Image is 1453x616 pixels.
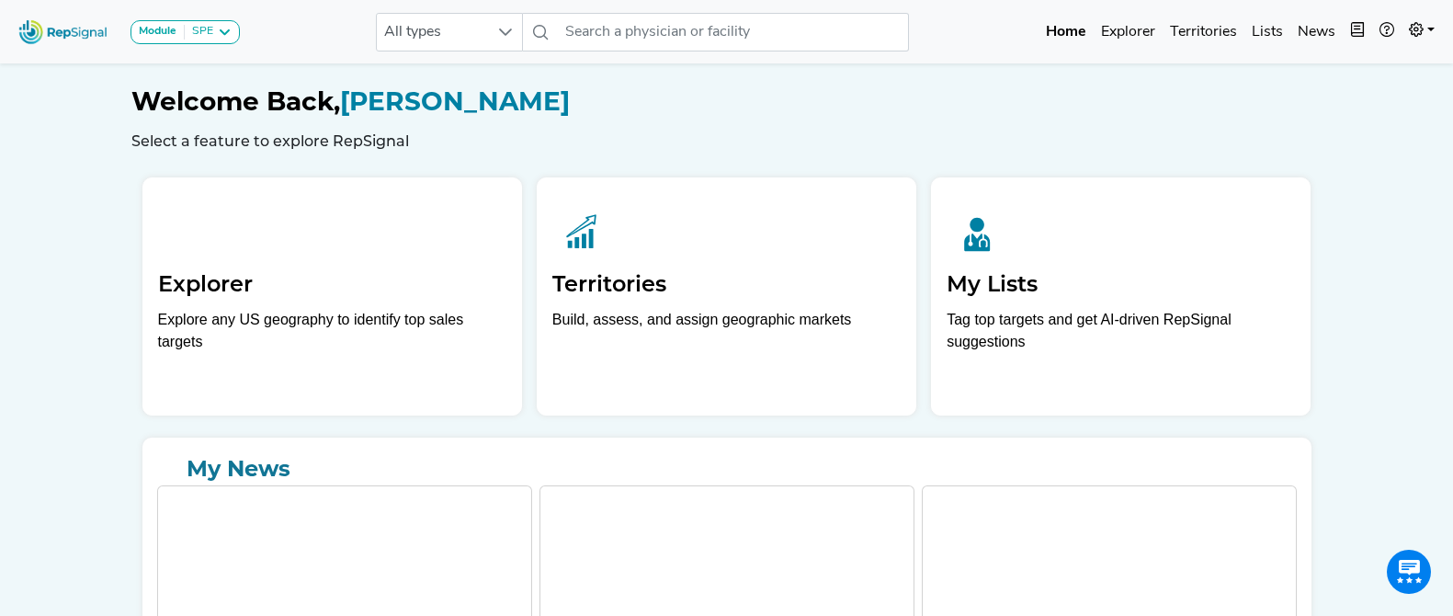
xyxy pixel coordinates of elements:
[931,177,1311,416] a: My ListsTag top targets and get AI-driven RepSignal suggestions
[552,309,901,363] p: Build, assess, and assign geographic markets
[537,177,916,416] a: TerritoriesBuild, assess, and assign geographic markets
[552,271,901,298] h2: Territories
[131,132,1322,150] h6: Select a feature to explore RepSignal
[139,26,176,37] strong: Module
[1244,14,1290,51] a: Lists
[1094,14,1163,51] a: Explorer
[157,452,1297,485] a: My News
[1163,14,1244,51] a: Territories
[1290,14,1343,51] a: News
[558,13,909,51] input: Search a physician or facility
[947,309,1295,363] p: Tag top targets and get AI-driven RepSignal suggestions
[377,14,487,51] span: All types
[185,25,213,40] div: SPE
[947,271,1295,298] h2: My Lists
[131,20,240,44] button: ModuleSPE
[158,271,506,298] h2: Explorer
[1343,14,1372,51] button: Intel Book
[131,86,1322,118] h1: [PERSON_NAME]
[142,177,522,416] a: ExplorerExplore any US geography to identify top sales targets
[1039,14,1094,51] a: Home
[158,309,506,353] div: Explore any US geography to identify top sales targets
[131,86,340,117] span: Welcome Back,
